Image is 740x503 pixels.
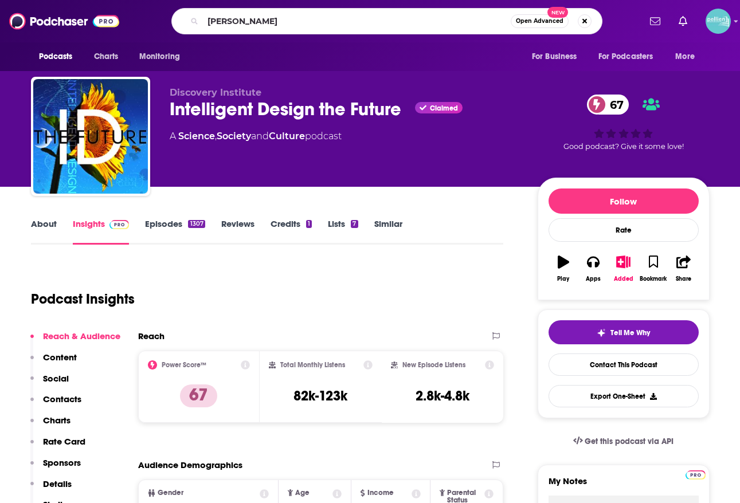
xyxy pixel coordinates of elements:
p: Reach & Audience [43,331,120,341]
button: Sponsors [30,457,81,478]
span: Open Advanced [516,18,563,24]
h1: Podcast Insights [31,290,135,308]
span: New [547,7,568,18]
a: Episodes1307 [145,218,205,245]
a: Charts [87,46,126,68]
div: Search podcasts, credits, & more... [171,8,602,34]
button: open menu [31,46,88,68]
span: and [251,131,269,142]
a: Show notifications dropdown [645,11,665,31]
a: Society [217,131,251,142]
a: InsightsPodchaser Pro [73,218,130,245]
p: Contacts [43,394,81,404]
span: More [675,49,695,65]
a: Get this podcast via API [564,427,683,455]
button: Reach & Audience [30,331,120,352]
a: Contact This Podcast [549,353,699,376]
a: Reviews [221,218,255,245]
h2: Power Score™ [162,361,206,369]
p: Social [43,373,69,384]
button: open menu [524,46,592,68]
button: Added [608,248,638,289]
img: Podchaser Pro [686,470,706,480]
div: Bookmark [640,276,667,282]
span: Charts [94,49,119,65]
a: Culture [269,131,305,142]
span: For Business [532,49,577,65]
input: Search podcasts, credits, & more... [203,12,511,30]
button: Play [549,248,578,289]
span: Gender [158,489,183,497]
span: Claimed [430,105,458,111]
span: Tell Me Why [610,328,650,337]
button: Show profile menu [706,9,731,34]
a: Pro website [686,469,706,480]
h2: New Episode Listens [402,361,465,369]
span: Income [367,489,394,497]
p: Charts [43,415,71,426]
div: Play [557,276,569,282]
span: Discovery Institute [170,87,261,98]
button: Rate Card [30,436,85,457]
div: Added [614,276,633,282]
span: 67 [598,95,629,115]
h2: Audience Demographics [138,459,242,470]
span: Logged in as JessicaPellien [706,9,731,34]
a: Credits1 [271,218,312,245]
div: Rate [549,218,699,242]
span: Good podcast? Give it some love! [563,142,684,151]
button: Export One-Sheet [549,385,699,407]
p: Rate Card [43,436,85,447]
p: 67 [180,384,217,407]
p: Content [43,352,77,363]
div: Apps [586,276,601,282]
div: 67Good podcast? Give it some love! [538,87,710,158]
button: Share [668,248,698,289]
button: Social [30,373,69,394]
p: Sponsors [43,457,81,468]
button: open menu [591,46,670,68]
span: Age [295,489,310,497]
a: Science [178,131,215,142]
div: 1 [306,220,312,228]
h2: Reach [138,331,165,341]
div: A podcast [170,129,342,143]
span: Podcasts [39,49,73,65]
button: Follow [549,188,699,214]
div: 7 [351,220,358,228]
a: Show notifications dropdown [674,11,692,31]
img: Podchaser - Follow, Share and Rate Podcasts [9,10,119,32]
button: Charts [30,415,71,436]
button: Bookmark [639,248,668,289]
button: Open AdvancedNew [511,14,569,28]
span: Get this podcast via API [585,437,674,446]
a: Similar [374,218,402,245]
a: Lists7 [328,218,358,245]
a: About [31,218,57,245]
div: 1307 [188,220,205,228]
button: Content [30,352,77,373]
h3: 2.8k-4.8k [416,387,469,404]
p: Details [43,478,72,489]
span: , [215,131,217,142]
label: My Notes [549,476,699,496]
a: 67 [587,95,629,115]
h3: 82k-123k [293,387,347,404]
span: For Podcasters [598,49,653,65]
img: tell me why sparkle [597,328,606,337]
button: tell me why sparkleTell Me Why [549,320,699,344]
span: Monitoring [139,49,180,65]
button: Contacts [30,394,81,415]
button: open menu [131,46,195,68]
button: open menu [667,46,709,68]
div: Share [676,276,691,282]
h2: Total Monthly Listens [280,361,345,369]
img: Intelligent Design the Future [33,79,148,194]
button: Details [30,478,72,500]
img: Podchaser Pro [109,220,130,229]
img: User Profile [706,9,731,34]
button: Apps [578,248,608,289]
